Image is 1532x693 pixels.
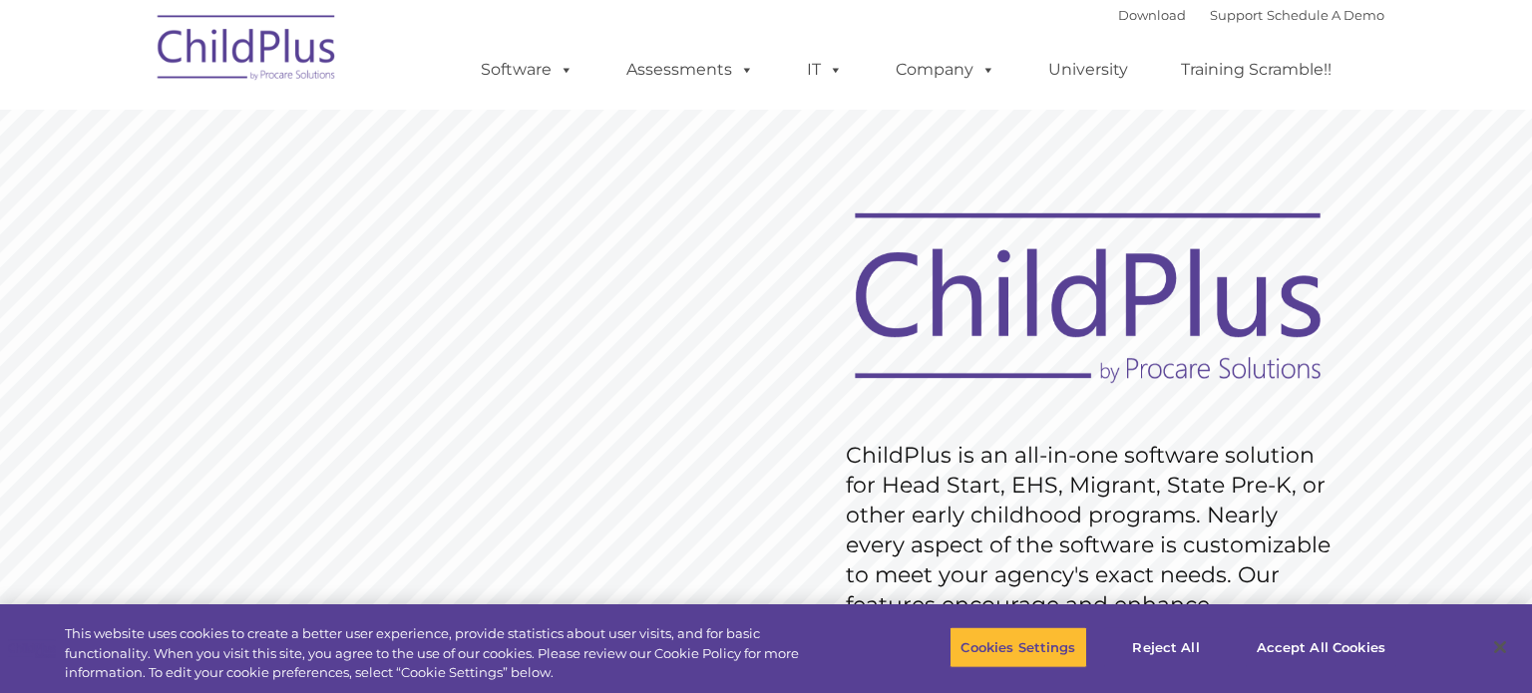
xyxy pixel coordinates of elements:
[1246,626,1396,668] button: Accept All Cookies
[1161,50,1351,90] a: Training Scramble!!
[606,50,774,90] a: Assessments
[1104,626,1229,668] button: Reject All
[1118,7,1186,23] a: Download
[787,50,863,90] a: IT
[1118,7,1384,23] font: |
[461,50,593,90] a: Software
[950,626,1086,668] button: Cookies Settings
[846,441,1340,650] rs-layer: ChildPlus is an all-in-one software solution for Head Start, EHS, Migrant, State Pre-K, or other ...
[876,50,1015,90] a: Company
[1028,50,1148,90] a: University
[65,624,843,683] div: This website uses cookies to create a better user experience, provide statistics about user visit...
[1478,625,1522,669] button: Close
[1210,7,1263,23] a: Support
[1267,7,1384,23] a: Schedule A Demo
[148,1,347,101] img: ChildPlus by Procare Solutions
